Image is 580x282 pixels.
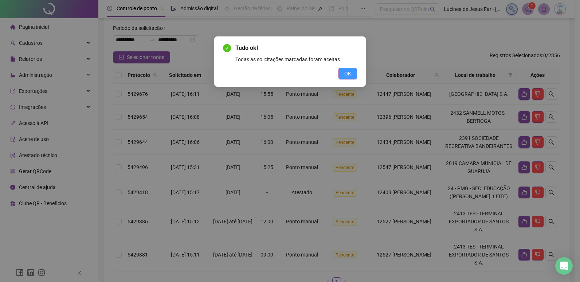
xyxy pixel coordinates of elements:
[344,70,351,78] span: OK
[235,55,357,63] div: Todas as solicitações marcadas foram aceitas
[555,257,573,275] div: Open Intercom Messenger
[338,68,357,79] button: OK
[223,44,231,52] span: check-circle
[235,44,357,52] span: Tudo ok!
